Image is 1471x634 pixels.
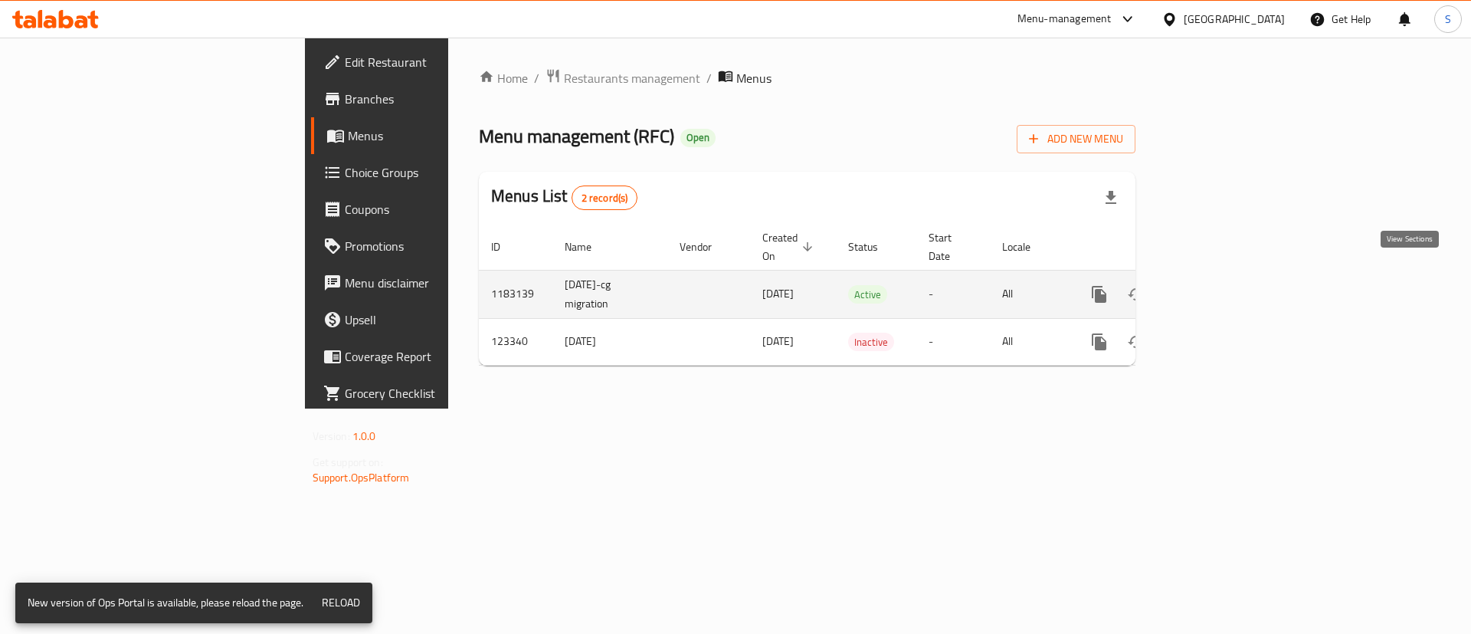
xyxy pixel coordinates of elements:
[316,589,366,617] button: Reload
[345,347,539,366] span: Coverage Report
[311,264,551,301] a: Menu disclaimer
[1184,11,1285,28] div: [GEOGRAPHIC_DATA]
[552,318,667,365] td: [DATE]
[311,338,551,375] a: Coverage Report
[1017,125,1135,153] button: Add New Menu
[313,426,350,446] span: Version:
[1029,130,1123,149] span: Add New Menu
[311,375,551,412] a: Grocery Checklist
[762,284,794,304] span: [DATE]
[311,154,551,191] a: Choice Groups
[311,117,551,154] a: Menus
[1069,224,1240,271] th: Actions
[848,286,887,304] span: Active
[345,274,539,292] span: Menu disclaimer
[348,126,539,145] span: Menus
[990,270,1069,318] td: All
[545,68,700,88] a: Restaurants management
[990,318,1069,365] td: All
[345,310,539,329] span: Upsell
[491,238,520,256] span: ID
[929,228,971,265] span: Start Date
[1081,324,1118,360] button: more
[311,44,551,80] a: Edit Restaurant
[736,69,772,87] span: Menus
[345,90,539,108] span: Branches
[1445,11,1451,28] span: S
[564,69,700,87] span: Restaurants management
[916,270,990,318] td: -
[680,129,716,147] div: Open
[848,285,887,304] div: Active
[311,228,551,264] a: Promotions
[1017,10,1112,28] div: Menu-management
[352,426,376,446] span: 1.0.0
[345,163,539,182] span: Choice Groups
[345,200,539,218] span: Coupons
[345,384,539,402] span: Grocery Checklist
[322,593,360,613] span: Reload
[1093,179,1129,216] div: Export file
[848,333,894,351] span: Inactive
[311,80,551,117] a: Branches
[706,69,712,87] li: /
[565,238,611,256] span: Name
[28,587,303,619] div: New version of Ops Portal is available, please reload the page.
[916,318,990,365] td: -
[313,452,383,472] span: Get support on:
[491,185,637,210] h2: Menus List
[1118,276,1155,313] button: Change Status
[762,228,817,265] span: Created On
[1118,324,1155,360] button: Change Status
[680,131,716,144] span: Open
[848,333,894,351] div: Inactive
[345,237,539,255] span: Promotions
[680,238,732,256] span: Vendor
[313,468,410,488] a: Support.OpsPlatform
[552,270,667,318] td: [DATE]-cg migration
[572,186,638,210] div: Total records count
[1081,276,1118,313] button: more
[1002,238,1050,256] span: Locale
[479,224,1240,366] table: enhanced table
[762,331,794,351] span: [DATE]
[311,191,551,228] a: Coupons
[479,119,674,153] span: Menu management ( RFC )
[848,238,898,256] span: Status
[311,301,551,338] a: Upsell
[345,53,539,71] span: Edit Restaurant
[572,191,637,205] span: 2 record(s)
[479,68,1135,88] nav: breadcrumb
